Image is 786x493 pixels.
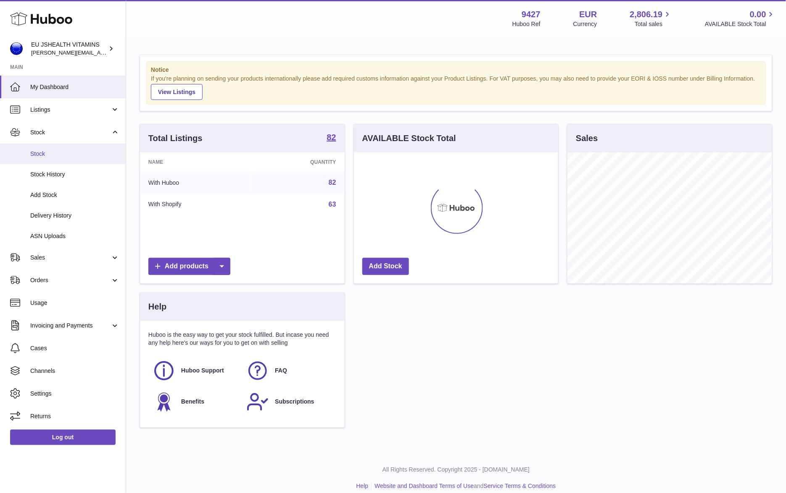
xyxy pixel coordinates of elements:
[30,254,111,262] span: Sales
[151,84,203,100] a: View Listings
[30,412,119,420] span: Returns
[133,466,779,474] p: All Rights Reserved. Copyright 2025 - [DOMAIN_NAME]
[375,483,474,489] a: Website and Dashboard Terms of Use
[512,20,541,28] div: Huboo Ref
[30,170,119,178] span: Stock History
[181,398,204,406] span: Benefits
[275,398,314,406] span: Subscriptions
[635,20,672,28] span: Total sales
[705,20,776,28] span: AVAILABLE Stock Total
[327,133,336,142] strong: 82
[151,66,761,74] strong: Notice
[148,258,230,275] a: Add products
[30,106,111,114] span: Listings
[30,191,119,199] span: Add Stock
[151,75,761,100] div: If you're planning on sending your products internationally please add required customs informati...
[31,49,169,56] span: [PERSON_NAME][EMAIL_ADDRESS][DOMAIN_NAME]
[522,9,541,20] strong: 9427
[31,41,107,57] div: EU JSHEALTH VITAMINS
[140,194,250,215] td: With Shopify
[579,9,597,20] strong: EUR
[362,258,409,275] a: Add Stock
[30,344,119,352] span: Cases
[10,42,23,55] img: laura@jessicasepel.com
[148,301,166,312] h3: Help
[246,359,332,382] a: FAQ
[275,367,287,375] span: FAQ
[30,390,119,398] span: Settings
[148,133,203,144] h3: Total Listings
[630,9,673,28] a: 2,806.19 Total sales
[356,483,369,489] a: Help
[30,367,119,375] span: Channels
[246,391,332,413] a: Subscriptions
[372,482,556,490] li: and
[327,133,336,143] a: 82
[750,9,766,20] span: 0.00
[329,201,336,208] a: 63
[30,276,111,284] span: Orders
[576,133,598,144] h3: Sales
[329,179,336,186] a: 82
[30,232,119,240] span: ASN Uploads
[484,483,556,489] a: Service Terms & Conditions
[30,150,119,158] span: Stock
[10,430,116,445] a: Log out
[705,9,776,28] a: 0.00 AVAILABLE Stock Total
[30,212,119,220] span: Delivery History
[30,299,119,307] span: Usage
[573,20,597,28] div: Currency
[148,331,336,347] p: Huboo is the easy way to get your stock fulfilled. But incase you need any help here's our ways f...
[250,152,344,172] th: Quantity
[30,83,119,91] span: My Dashboard
[140,152,250,172] th: Name
[181,367,224,375] span: Huboo Support
[140,172,250,194] td: With Huboo
[153,359,238,382] a: Huboo Support
[362,133,456,144] h3: AVAILABLE Stock Total
[630,9,663,20] span: 2,806.19
[30,128,111,136] span: Stock
[30,322,111,330] span: Invoicing and Payments
[153,391,238,413] a: Benefits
